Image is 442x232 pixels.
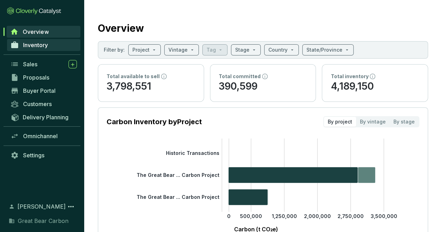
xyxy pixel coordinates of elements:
a: Omnichannel [7,130,80,142]
span: [PERSON_NAME] [17,202,66,211]
a: Buyer Portal [7,85,80,97]
tspan: The Great Bear ... Carbon Project [137,194,219,200]
div: By vintage [356,117,390,127]
tspan: 500,000 [240,213,262,219]
span: Buyer Portal [23,87,56,94]
h2: Overview [98,21,144,36]
a: Settings [7,149,80,161]
tspan: 2,000,000 [304,213,331,219]
p: Total inventory [331,73,368,80]
p: Total committed [219,73,261,80]
tspan: 3,500,000 [370,213,397,219]
p: 4,189,150 [331,80,419,93]
span: Settings [23,152,44,159]
span: Great Bear Carbon [18,217,68,225]
p: Total available to sell [107,73,160,80]
span: Customers [23,100,52,107]
span: Overview [23,28,49,35]
tspan: 0 [227,213,231,219]
span: Inventory [23,42,48,48]
span: Delivery Planning [23,114,68,121]
span: Proposals [23,74,49,81]
a: Overview [7,26,80,38]
tspan: 2,750,000 [338,213,364,219]
tspan: Historic Transactions [166,150,219,156]
a: Sales [7,58,80,70]
span: Sales [23,61,37,68]
tspan: The Great Bear ... Carbon Project [137,172,219,178]
a: Delivery Planning [7,111,80,123]
p: 390,599 [219,80,307,93]
div: segmented control [323,116,419,127]
a: Customers [7,98,80,110]
tspan: 1,250,000 [271,213,297,219]
p: 3,798,551 [107,80,195,93]
span: Omnichannel [23,133,58,140]
p: Tag [206,46,216,53]
div: By stage [390,117,419,127]
p: Filter by: [104,46,125,53]
a: Inventory [7,39,80,51]
div: By project [324,117,356,127]
p: Carbon Inventory by Project [107,117,202,127]
a: Proposals [7,72,80,83]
